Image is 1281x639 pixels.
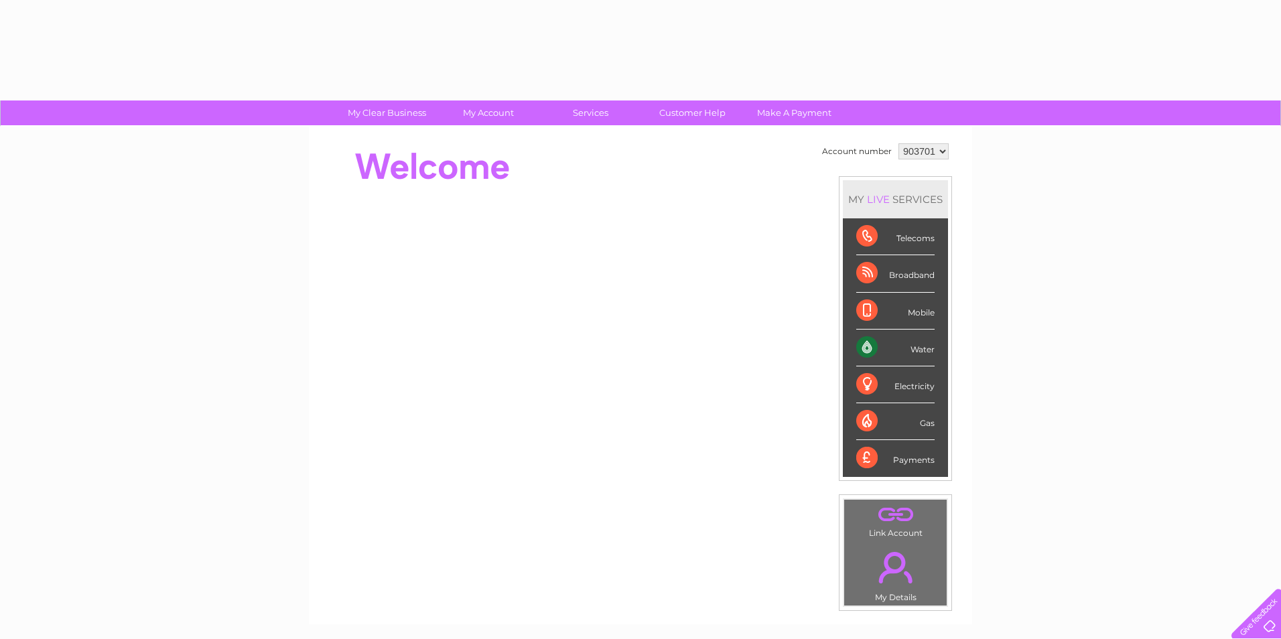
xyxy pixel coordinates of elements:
a: My Account [433,100,544,125]
a: My Clear Business [332,100,442,125]
div: Broadband [856,255,935,292]
div: Water [856,330,935,366]
td: Account number [819,140,895,163]
a: . [848,544,943,591]
a: Customer Help [637,100,748,125]
div: Telecoms [856,218,935,255]
td: Link Account [844,499,947,541]
div: Gas [856,403,935,440]
a: Services [535,100,646,125]
a: Make A Payment [739,100,850,125]
div: Electricity [856,366,935,403]
div: MY SERVICES [843,180,948,218]
div: Payments [856,440,935,476]
div: LIVE [864,193,892,206]
td: My Details [844,541,947,606]
a: . [848,503,943,526]
div: Mobile [856,293,935,330]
